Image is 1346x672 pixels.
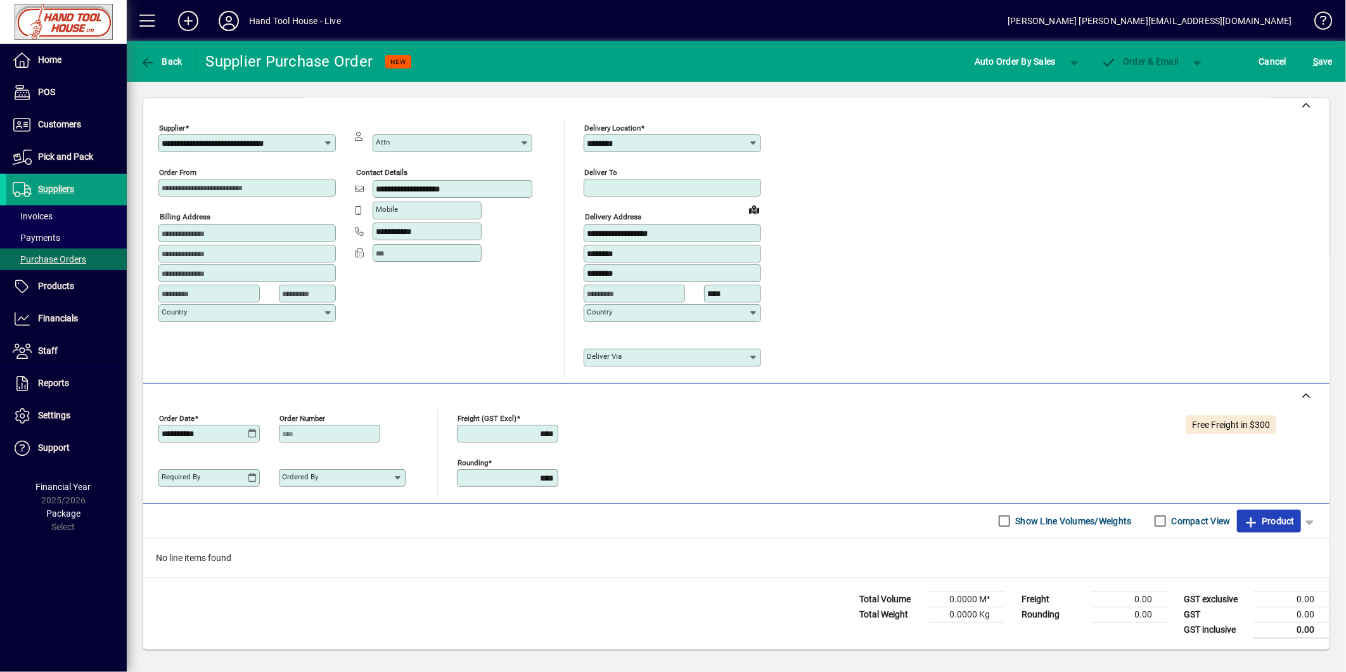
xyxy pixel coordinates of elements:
[1243,511,1295,531] span: Product
[1253,622,1330,638] td: 0.00
[1177,591,1253,607] td: GST exclusive
[38,378,69,388] span: Reports
[929,591,1005,607] td: 0.0000 M³
[162,307,187,316] mat-label: Country
[1101,56,1179,67] span: Order & Email
[1095,50,1185,73] button: Order & Email
[38,184,74,194] span: Suppliers
[127,50,196,73] app-page-header-button: Back
[1305,3,1330,44] a: Knowledge Base
[159,168,196,177] mat-label: Order from
[159,413,195,422] mat-label: Order date
[6,141,127,173] a: Pick and Pack
[376,205,398,214] mat-label: Mobile
[458,458,488,467] mat-label: Rounding
[46,508,80,519] span: Package
[1237,510,1301,533] button: Product
[1253,607,1330,622] td: 0.00
[13,211,53,221] span: Invoices
[1313,51,1333,72] span: ave
[1192,420,1270,430] span: Free Freight in $300
[38,313,78,323] span: Financials
[13,233,60,243] span: Payments
[584,168,617,177] mat-label: Deliver To
[1015,607,1091,622] td: Rounding
[6,335,127,367] a: Staff
[1253,591,1330,607] td: 0.00
[1256,50,1290,73] button: Cancel
[137,50,186,73] button: Back
[249,11,341,31] div: Hand Tool House - Live
[584,124,641,132] mat-label: Delivery Location
[38,119,81,129] span: Customers
[744,199,764,219] a: View on map
[1177,622,1253,638] td: GST inclusive
[38,281,74,291] span: Products
[36,482,91,492] span: Financial Year
[929,607,1005,622] td: 0.0000 Kg
[282,472,318,481] mat-label: Ordered by
[6,205,127,227] a: Invoices
[587,307,612,316] mat-label: Country
[6,432,127,464] a: Support
[968,50,1062,73] button: Auto Order By Sales
[1091,591,1167,607] td: 0.00
[1177,607,1253,622] td: GST
[6,303,127,335] a: Financials
[1008,11,1292,31] div: [PERSON_NAME] [PERSON_NAME][EMAIL_ADDRESS][DOMAIN_NAME]
[975,51,1056,72] span: Auto Order By Sales
[206,51,373,72] div: Supplier Purchase Order
[143,539,1330,578] div: No line items found
[6,227,127,249] a: Payments
[1091,607,1167,622] td: 0.00
[6,249,127,270] a: Purchase Orders
[159,124,185,132] mat-label: Supplier
[13,254,86,264] span: Purchase Orders
[1313,56,1318,67] span: S
[279,413,325,422] mat-label: Order number
[458,413,516,422] mat-label: Freight (GST excl)
[1259,51,1287,72] span: Cancel
[376,138,390,146] mat-label: Attn
[38,410,70,420] span: Settings
[1169,515,1231,527] label: Compact View
[853,591,929,607] td: Total Volume
[853,607,929,622] td: Total Weight
[1015,591,1091,607] td: Freight
[6,368,127,399] a: Reports
[168,10,208,32] button: Add
[6,400,127,432] a: Settings
[1310,50,1336,73] button: Save
[38,443,70,453] span: Support
[6,271,127,302] a: Products
[6,109,127,141] a: Customers
[587,352,622,361] mat-label: Deliver via
[38,87,55,97] span: POS
[6,44,127,76] a: Home
[1013,515,1132,527] label: Show Line Volumes/Weights
[162,472,200,481] mat-label: Required by
[208,10,249,32] button: Profile
[38,55,61,65] span: Home
[390,58,406,66] span: NEW
[6,77,127,108] a: POS
[140,56,183,67] span: Back
[38,152,93,162] span: Pick and Pack
[38,346,58,356] span: Staff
